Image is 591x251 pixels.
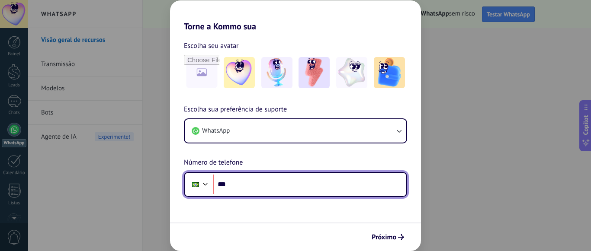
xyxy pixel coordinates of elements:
img: -2.jpeg [261,57,292,88]
button: WhatsApp [185,119,406,143]
img: -1.jpeg [224,57,255,88]
img: -4.jpeg [336,57,367,88]
div: Brazil: + 55 [187,175,204,194]
span: Próximo [372,234,396,240]
button: Próximo [368,230,408,245]
span: Escolha sua preferência de suporte [184,104,287,115]
span: Número de telefone [184,157,243,168]
span: WhatsApp [202,127,230,135]
img: -3.jpeg [299,57,330,88]
img: -5.jpeg [374,57,405,88]
span: Escolha seu avatar [184,40,239,51]
h2: Torne a Kommo sua [170,0,421,32]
